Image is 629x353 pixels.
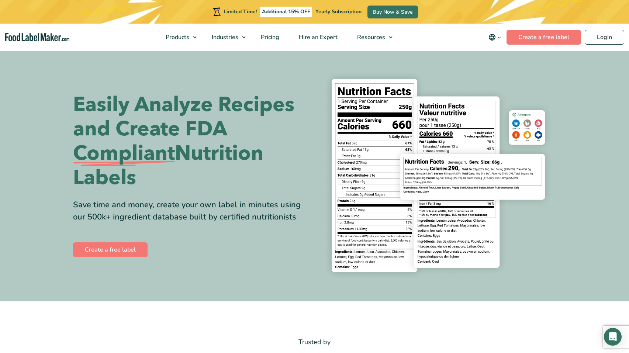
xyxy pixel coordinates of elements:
span: Pricing [259,33,280,41]
a: Hire an Expert [289,24,346,51]
a: Create a free label [73,242,148,257]
span: Hire an Expert [297,33,338,41]
a: Create a free label [507,30,581,45]
a: Resources [348,24,396,51]
span: Limited Time! [224,8,257,15]
a: Products [156,24,200,51]
a: Buy Now & Save [367,6,418,18]
div: Open Intercom Messenger [604,328,622,346]
p: Trusted by [73,337,556,347]
h1: Easily Analyze Recipes and Create FDA Nutrition Labels [73,93,309,190]
a: Login [585,30,624,45]
span: Additional 15% OFF [260,7,312,17]
span: Products [163,33,190,41]
div: Save time and money, create your own label in minutes using our 500k+ ingredient database built b... [73,199,309,223]
a: Pricing [251,24,287,51]
span: Compliant [73,141,175,166]
span: Resources [355,33,386,41]
span: Yearly Subscription [315,8,362,15]
a: Industries [202,24,249,51]
span: Industries [210,33,239,41]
